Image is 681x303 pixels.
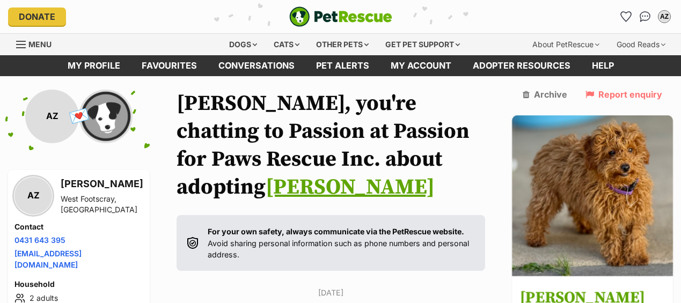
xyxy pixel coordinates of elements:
[16,34,59,53] a: Menu
[581,55,625,76] a: Help
[208,55,305,76] a: conversations
[67,105,91,128] span: 💌
[266,174,435,201] a: [PERSON_NAME]
[61,194,143,215] div: West Footscray, [GEOGRAPHIC_DATA]
[289,6,392,27] a: PetRescue
[523,90,567,99] a: Archive
[61,176,143,191] h3: [PERSON_NAME]
[462,55,581,76] a: Adopter resources
[79,90,133,143] img: Passion for Paws Rescue Inc. profile pic
[14,279,143,290] h4: Household
[289,6,392,27] img: logo-e224e6f780fb5917bec1dbf3a21bbac754714ae5b6737aabdf751b685950b380.svg
[636,8,654,25] a: Conversations
[380,55,462,76] a: My account
[177,90,485,201] h1: [PERSON_NAME], you're chatting to Passion at Passion for Paws Rescue Inc. about adopting
[57,55,131,76] a: My profile
[659,11,670,22] div: AZ
[208,227,464,236] strong: For your own safety, always communicate via the PetRescue website.
[14,221,143,232] h4: Contact
[378,34,467,55] div: Get pet support
[28,40,52,49] span: Menu
[25,90,79,143] div: AZ
[222,34,265,55] div: Dogs
[640,11,651,22] img: chat-41dd97257d64d25036548639549fe6c8038ab92f7586957e7f3b1b290dea8141.svg
[208,226,474,260] p: Avoid sharing personal information such as phone numbers and personal address.
[14,235,65,245] a: 0431 643 395
[14,249,82,269] a: [EMAIL_ADDRESS][DOMAIN_NAME]
[177,287,485,298] p: [DATE]
[305,55,380,76] a: Pet alerts
[617,8,673,25] ul: Account quick links
[309,34,376,55] div: Other pets
[617,8,634,25] a: Favourites
[585,90,662,99] a: Report enquiry
[266,34,307,55] div: Cats
[8,8,66,26] a: Donate
[131,55,208,76] a: Favourites
[609,34,673,55] div: Good Reads
[512,115,673,276] img: Quade
[14,177,52,215] div: AZ
[656,8,673,25] button: My account
[525,34,607,55] div: About PetRescue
